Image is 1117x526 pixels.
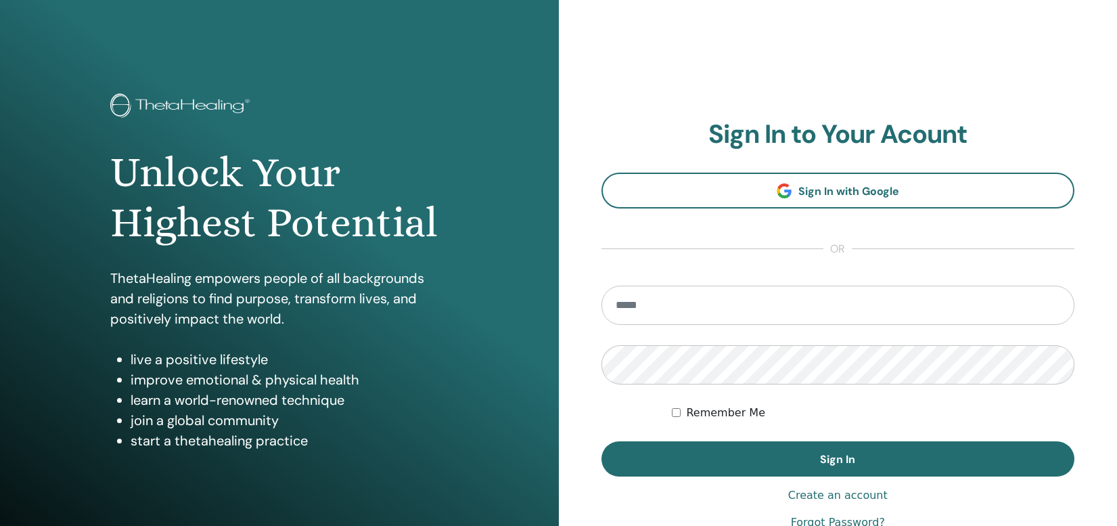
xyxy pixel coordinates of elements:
button: Sign In [601,441,1075,477]
span: Sign In with Google [798,184,899,198]
span: Sign In [820,452,855,466]
a: Create an account [788,487,888,504]
li: learn a world-renowned technique [131,390,449,410]
li: improve emotional & physical health [131,370,449,390]
li: live a positive lifestyle [131,349,449,370]
li: join a global community [131,410,449,431]
label: Remember Me [686,405,765,421]
h1: Unlock Your Highest Potential [110,148,449,248]
span: or [823,241,852,257]
p: ThetaHealing empowers people of all backgrounds and religions to find purpose, transform lives, a... [110,268,449,329]
h2: Sign In to Your Acount [601,119,1075,150]
a: Sign In with Google [601,173,1075,209]
div: Keep me authenticated indefinitely or until I manually logout [672,405,1074,421]
li: start a thetahealing practice [131,431,449,451]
